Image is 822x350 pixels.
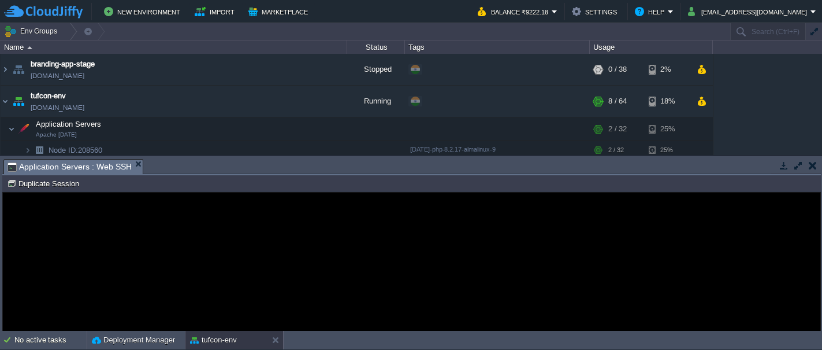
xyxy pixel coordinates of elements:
a: Node ID:208560 [47,145,104,155]
button: tufcon-env [190,334,237,346]
div: 2% [649,54,686,85]
div: 25% [649,117,686,141]
button: Settings [572,5,620,19]
img: AMDAwAAAACH5BAEAAAAALAAAAAABAAEAAAICRAEAOw== [10,54,27,85]
span: 208560 [47,145,104,155]
button: New Environment [104,5,184,19]
span: [DATE]-php-8.2.17-almalinux-9 [410,146,496,153]
a: branding-app-stage [31,58,95,70]
div: 8 / 64 [608,86,627,117]
button: Marketplace [248,5,311,19]
span: Apache [DATE] [36,131,77,138]
a: tufcon-env [31,90,66,102]
span: Node ID: [49,146,78,154]
span: Application Servers : Web SSH [8,160,132,174]
span: Application Servers [35,119,103,129]
img: AMDAwAAAACH5BAEAAAAALAAAAAABAAEAAAICRAEAOw== [10,86,27,117]
div: Tags [406,40,589,54]
div: Status [348,40,404,54]
img: AMDAwAAAACH5BAEAAAAALAAAAAABAAEAAAICRAEAOw== [27,46,32,49]
div: Running [347,86,405,117]
div: Name [1,40,347,54]
button: Balance ₹9222.18 [478,5,552,19]
img: AMDAwAAAACH5BAEAAAAALAAAAAABAAEAAAICRAEAOw== [24,141,31,159]
a: [DOMAIN_NAME] [31,70,84,82]
div: 0 / 38 [608,54,627,85]
img: AMDAwAAAACH5BAEAAAAALAAAAAABAAEAAAICRAEAOw== [1,54,10,85]
button: Import [195,5,238,19]
div: 25% [649,141,686,159]
img: CloudJiffy [4,5,83,19]
div: 2 / 32 [608,117,627,141]
div: Stopped [347,54,405,85]
div: 2 / 32 [608,141,624,159]
img: AMDAwAAAACH5BAEAAAAALAAAAAABAAEAAAICRAEAOw== [16,117,32,141]
img: AMDAwAAAACH5BAEAAAAALAAAAAABAAEAAAICRAEAOw== [1,86,10,117]
a: Application ServersApache [DATE] [35,120,103,128]
button: Deployment Manager [92,334,175,346]
div: No active tasks [14,331,87,349]
div: Usage [590,40,712,54]
button: Help [635,5,668,19]
div: 18% [649,86,686,117]
iframe: chat widget [773,304,810,338]
button: Env Groups [4,23,61,39]
a: [DOMAIN_NAME] [31,102,84,113]
button: Duplicate Session [7,178,83,189]
button: [EMAIL_ADDRESS][DOMAIN_NAME] [688,5,810,19]
img: AMDAwAAAACH5BAEAAAAALAAAAAABAAEAAAICRAEAOw== [8,117,15,141]
img: AMDAwAAAACH5BAEAAAAALAAAAAABAAEAAAICRAEAOw== [31,141,47,159]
